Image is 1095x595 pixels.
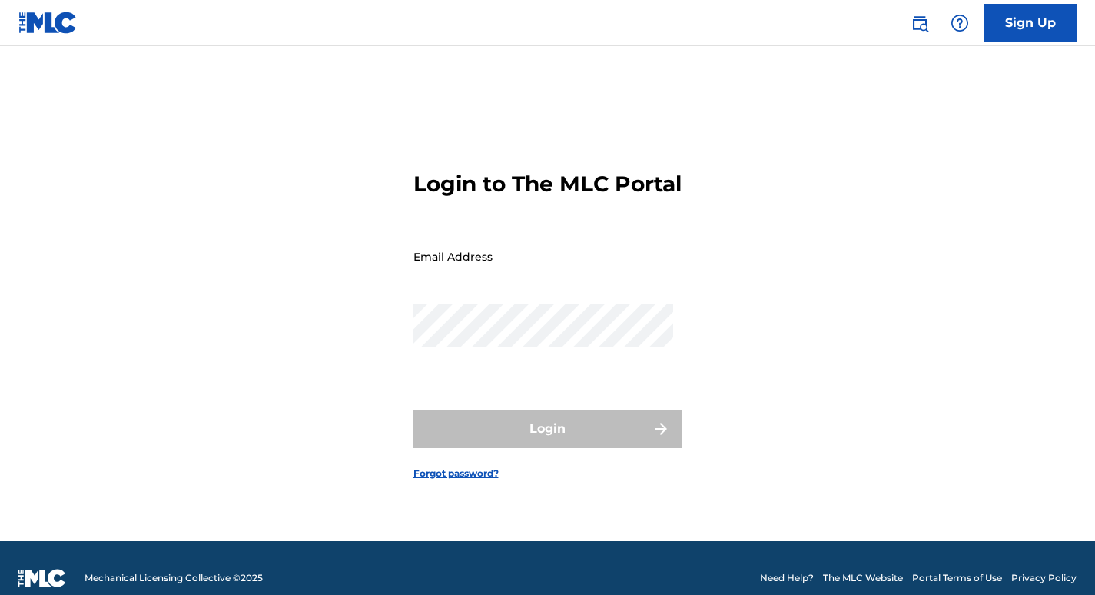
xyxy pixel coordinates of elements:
img: logo [18,569,66,587]
a: The MLC Website [823,571,903,585]
a: Sign Up [984,4,1077,42]
a: Forgot password? [413,467,499,480]
div: Help [944,8,975,38]
a: Portal Terms of Use [912,571,1002,585]
img: MLC Logo [18,12,78,34]
img: help [951,14,969,32]
a: Privacy Policy [1011,571,1077,585]
a: Public Search [904,8,935,38]
span: Mechanical Licensing Collective © 2025 [85,571,263,585]
h3: Login to The MLC Portal [413,171,682,198]
img: search [911,14,929,32]
a: Need Help? [760,571,814,585]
